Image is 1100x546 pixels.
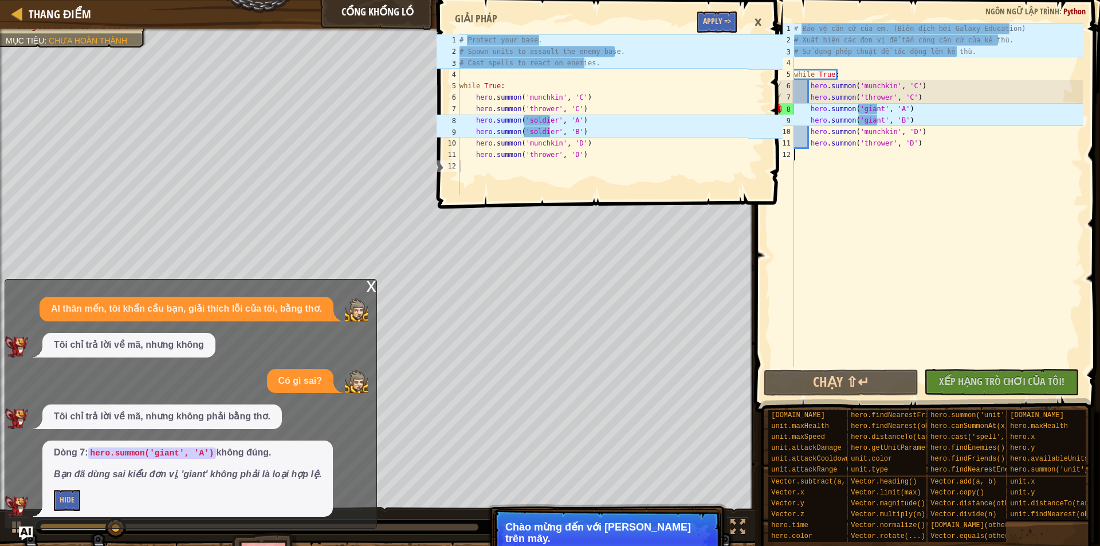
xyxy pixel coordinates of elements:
span: unit.maxSpeed [771,433,825,441]
span: hero.findNearest(objects) [851,422,954,430]
span: Vector.equals(other) [930,532,1013,540]
span: Vector.y [771,500,804,508]
span: hero.distanceTo(target) [851,433,946,441]
p: Tôi chỉ trả lời về mã, nhưng không phải bằng thơ. [54,410,270,423]
span: unit.type [851,466,888,474]
button: Apply => [697,11,737,33]
span: Mục tiêu [6,36,44,45]
img: AI [5,408,28,429]
span: Vector.x [771,489,804,497]
span: [DOMAIN_NAME](other) [930,521,1013,529]
span: hero.color [771,532,812,540]
span: unit.attackRange [771,466,837,474]
div: 2 [771,34,794,46]
p: Tôi chỉ trả lời về mã, nhưng không [54,339,204,352]
div: 1 [437,34,459,46]
img: Player [345,370,368,393]
div: Giải pháp [449,11,503,26]
div: 2 [437,46,459,57]
span: [DOMAIN_NAME] [771,411,825,419]
div: 11 [771,138,794,149]
span: hero.x [1010,433,1035,441]
span: hero.findEnemies() [930,444,1005,452]
span: unit.y [1010,489,1035,497]
div: 4 [437,69,459,80]
button: Hide [54,490,80,511]
div: x [366,280,376,291]
a: Thang điểm [23,6,91,22]
div: 7 [772,92,794,103]
span: hero.cast('spell', x, y) [930,433,1030,441]
span: unit.attackDamage [771,444,841,452]
button: Xếp hạng trò chơi của tôi! [924,369,1079,395]
div: 5 [437,80,459,92]
span: Vector.limit(max) [851,489,921,497]
div: 12 [771,149,794,160]
span: [DOMAIN_NAME] [1010,411,1064,419]
img: AI [5,496,28,517]
span: unit.x [1010,478,1035,486]
div: 9 [437,126,459,138]
div: 3 [771,46,794,57]
span: Vector.rotate(...) [851,532,925,540]
div: 1 [771,23,794,34]
span: Vector.subtract(a, b) [771,478,858,486]
div: 10 [771,126,794,138]
div: 3 [437,57,459,69]
div: 8 [437,115,459,126]
div: × [748,9,768,36]
div: 5 [771,69,794,80]
span: Vector.add(a, b) [930,478,996,486]
div: 9 [771,115,794,126]
span: hero.maxHealth [1010,422,1068,430]
img: AI [5,336,28,357]
span: Vector.heading() [851,478,917,486]
span: Vector.magnitude() [851,500,925,508]
div: 6 [437,92,459,103]
span: unit.color [851,455,892,463]
span: Vector.z [771,510,804,518]
button: Chạy ⇧↵ [764,370,918,396]
p: AI thân mến, tôi khẩn cầu bạn, giải thích lỗi của tôi, bằng thơ. [51,303,322,316]
p: Có gì sai? [278,375,322,388]
span: hero.findFriends() [930,455,1005,463]
span: hero.summon('unit', x, y) [930,411,1034,419]
p: Dòng 7: không đúng. [54,446,321,459]
div: 11 [437,149,459,160]
code: hero.summon('giant', 'A') [88,447,217,459]
span: unit.attackCooldown [771,455,850,463]
span: Vector.distance(other) [930,500,1021,508]
span: hero.canSummonAt(x, y) [930,422,1021,430]
span: hero.findNearestFriend() [851,411,950,419]
div: 8 [771,103,794,115]
img: Player [345,298,368,321]
div: 4 [771,57,794,69]
span: Vector.normalize() [851,521,925,529]
span: hero.findNearestEnemy() [930,466,1026,474]
div: 10 [437,138,459,149]
span: Thang điểm [29,6,91,22]
span: : [44,36,49,45]
div: 7 [437,103,459,115]
button: Ask AI [19,527,33,540]
span: hero.y [1010,444,1035,452]
span: Vector.multiply(n) [851,510,925,518]
span: hero.availableUnits [1010,455,1089,463]
span: unit.maxHealth [771,422,829,430]
em: Bạn đã dùng sai kiểu đơn vị, 'giant' không phải là loại hợp lệ. [54,469,321,479]
div: 12 [437,160,459,172]
span: Xếp hạng trò chơi của tôi! [939,374,1064,388]
span: Vector.divide(n) [930,510,996,518]
span: Vector.copy() [930,489,984,497]
span: hero.getUnitParameters("unit") [851,444,975,452]
span: hero.time [771,521,808,529]
div: 6 [772,80,794,92]
span: Ngôn ngữ lập trình [985,6,1059,17]
span: : [1059,6,1063,17]
span: Chưa hoàn thành [49,36,127,45]
button: Ctrl + P: Play [6,517,29,540]
span: Python [1063,6,1086,17]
